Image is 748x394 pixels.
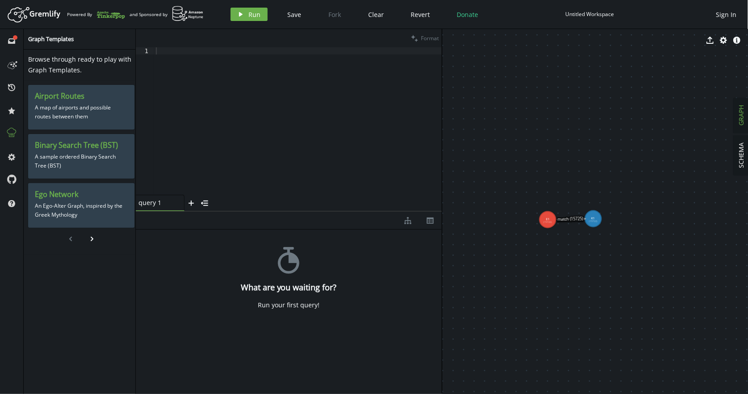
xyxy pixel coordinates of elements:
span: query 1 [139,199,174,207]
div: 1 [136,47,154,54]
h3: Ego Network [35,190,128,199]
h3: Binary Search Tree (BST) [35,141,128,150]
span: Fork [329,10,341,19]
div: Run your first query! [258,301,319,309]
button: Save [281,8,308,21]
button: Clear [362,8,391,21]
span: Revert [411,10,430,19]
h4: What are you waiting for? [241,283,337,292]
tspan: (15720) [543,221,552,224]
span: Graph Templates [28,35,74,43]
span: Donate [457,10,479,19]
button: Format [408,29,442,47]
button: Donate [450,8,485,21]
span: GRAPH [737,105,746,126]
span: SCHEMA [737,143,746,168]
button: Sign In [712,8,741,21]
span: Format [421,34,439,42]
p: A map of airports and possible routes between them [35,101,128,123]
div: Powered By [67,7,125,22]
div: Untitled Workspace [566,11,614,17]
button: Revert [404,8,437,21]
p: A sample ordered Binary Search Tree (BST) [35,150,128,172]
text: match (15725) [557,216,584,222]
tspan: (15722) [589,220,597,223]
span: Browse through ready to play with Graph Templates. [28,55,131,74]
h3: Airport Routes [35,92,128,101]
tspan: E1 [546,218,549,222]
tspan: K1 [591,217,595,221]
span: Sign In [716,10,737,19]
button: Fork [322,8,349,21]
div: and Sponsored by [130,6,204,23]
span: Run [249,10,261,19]
button: Run [231,8,268,21]
img: AWS Neptune [172,6,204,21]
span: Save [288,10,302,19]
span: Clear [369,10,384,19]
p: An Ego-Alter Graph, inspired by the Greek Mythology [35,199,128,222]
